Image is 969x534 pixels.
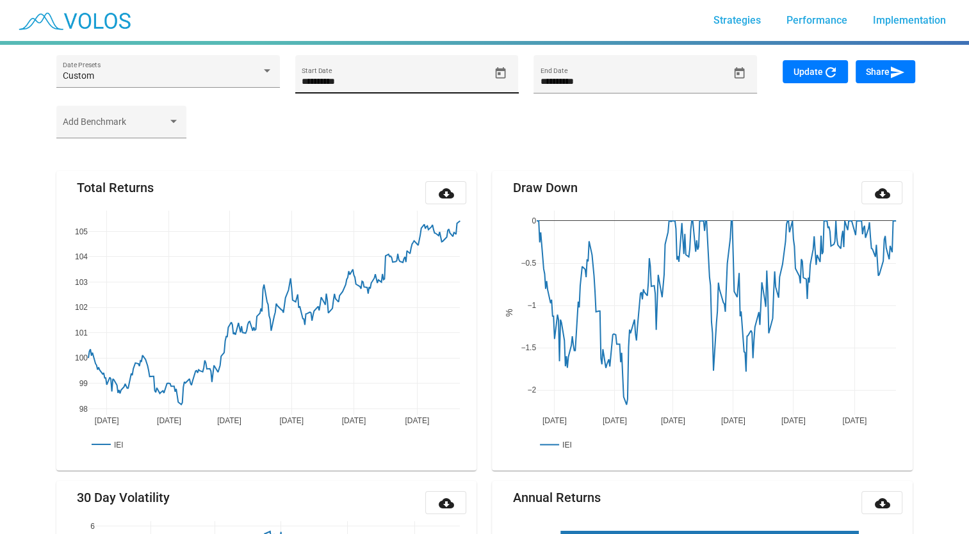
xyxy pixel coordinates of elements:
[10,4,137,36] img: blue_transparent.png
[63,70,94,81] span: Custom
[874,496,890,511] mat-icon: cloud_download
[512,181,577,194] mat-card-title: Draw Down
[856,60,915,83] button: Share
[77,491,170,504] mat-card-title: 30 Day Volatility
[822,65,838,80] mat-icon: refresh
[873,14,946,26] span: Implementation
[786,14,847,26] span: Performance
[776,9,858,32] a: Performance
[77,181,154,194] mat-card-title: Total Returns
[866,67,905,77] span: Share
[489,62,512,85] button: Open calendar
[703,9,771,32] a: Strategies
[438,186,453,201] mat-icon: cloud_download
[512,491,600,504] mat-card-title: Annual Returns
[438,496,453,511] mat-icon: cloud_download
[728,62,751,85] button: Open calendar
[890,65,905,80] mat-icon: send
[783,60,848,83] button: Update
[874,186,890,201] mat-icon: cloud_download
[793,67,838,77] span: Update
[713,14,761,26] span: Strategies
[863,9,956,32] a: Implementation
